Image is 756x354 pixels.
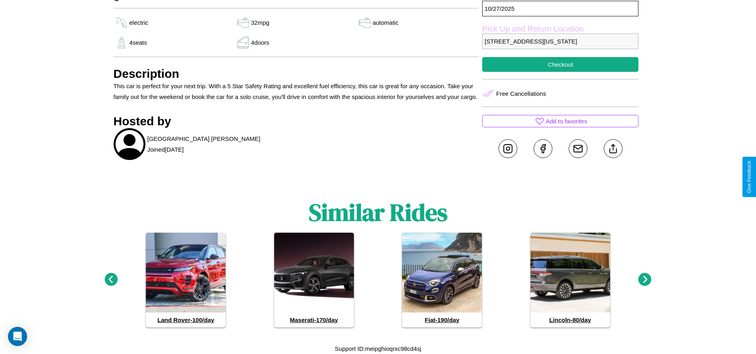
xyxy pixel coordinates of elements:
[251,17,269,28] p: 32 mpg
[402,312,482,327] h4: Fiat - 190 /day
[114,67,479,81] h3: Description
[146,233,226,327] a: Land Rover-100/day
[482,24,638,34] label: Pick Up and Return Location
[235,17,251,29] img: gas
[8,327,27,346] div: Open Intercom Messenger
[147,133,261,144] p: [GEOGRAPHIC_DATA] [PERSON_NAME]
[482,34,638,49] p: [STREET_ADDRESS][US_STATE]
[482,1,638,16] p: 10 / 27 / 2025
[496,88,546,99] p: Free Cancellations
[357,17,373,29] img: gas
[530,312,610,327] h4: Lincoln - 80 /day
[373,17,399,28] p: automatic
[530,233,610,327] a: Lincoln-80/day
[114,37,130,49] img: gas
[546,116,587,127] p: Add to favorites
[251,37,269,48] p: 4 doors
[309,196,448,229] h1: Similar Rides
[130,17,149,28] p: electric
[114,17,130,29] img: gas
[402,233,482,327] a: Fiat-190/day
[235,37,251,49] img: gas
[147,144,184,155] p: Joined [DATE]
[146,312,226,327] h4: Land Rover - 100 /day
[114,115,479,128] h3: Hosted by
[114,81,479,102] p: This car is perfect for your next trip. With a 5 Star Safety Rating and excellent fuel efficiency...
[482,115,638,127] button: Add to favorites
[130,37,147,48] p: 4 seats
[274,233,354,327] a: Maserati-170/day
[746,161,752,193] div: Give Feedback
[274,312,354,327] h4: Maserati - 170 /day
[482,57,638,72] button: Checkout
[335,343,421,354] p: Support ID: meipghioqrxc98cd4sj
